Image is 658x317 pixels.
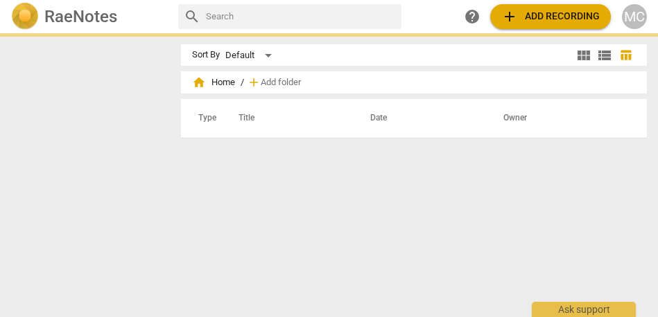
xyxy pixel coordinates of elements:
span: help [464,8,480,25]
span: table_chart [619,48,632,62]
span: Add recording [501,8,600,25]
h2: RaeNotes [44,7,117,26]
span: add [501,8,518,25]
span: home [192,75,206,89]
span: view_list [596,47,613,64]
span: / [241,78,244,88]
span: Add folder [261,78,301,88]
button: Tile view [573,45,594,66]
div: Default [225,44,277,66]
button: Table view [615,45,636,66]
div: Ask support [532,302,636,317]
button: List view [594,45,615,66]
th: Title [222,99,354,138]
span: add [247,75,261,89]
span: Home [192,75,235,89]
img: Logo [11,3,39,30]
th: Date [354,99,487,138]
a: LogoRaeNotes [11,3,167,30]
div: Sort By [192,50,220,60]
button: MC [622,4,647,29]
a: Help [460,4,485,29]
span: view_module [575,47,592,64]
th: Type [187,99,222,138]
input: Search [206,6,396,28]
button: Upload [490,4,611,29]
span: search [184,8,200,25]
th: Owner [487,99,632,138]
